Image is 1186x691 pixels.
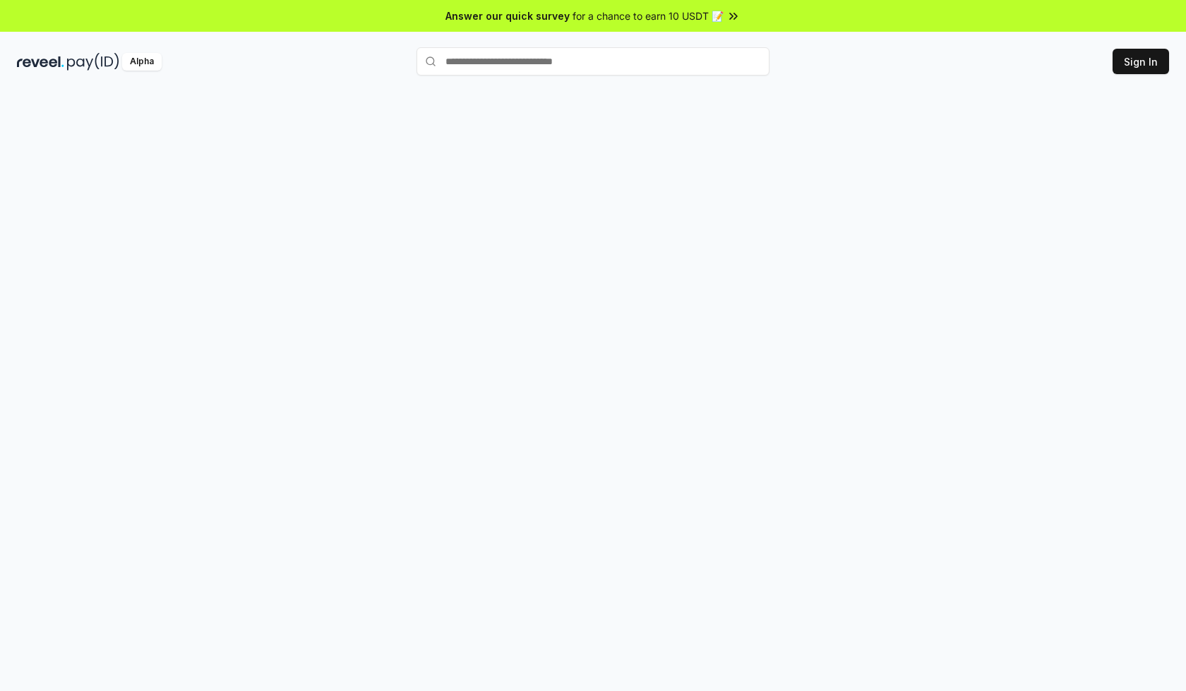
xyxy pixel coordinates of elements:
[122,53,162,71] div: Alpha
[1113,49,1169,74] button: Sign In
[17,53,64,71] img: reveel_dark
[573,8,724,23] span: for a chance to earn 10 USDT 📝
[67,53,119,71] img: pay_id
[445,8,570,23] span: Answer our quick survey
